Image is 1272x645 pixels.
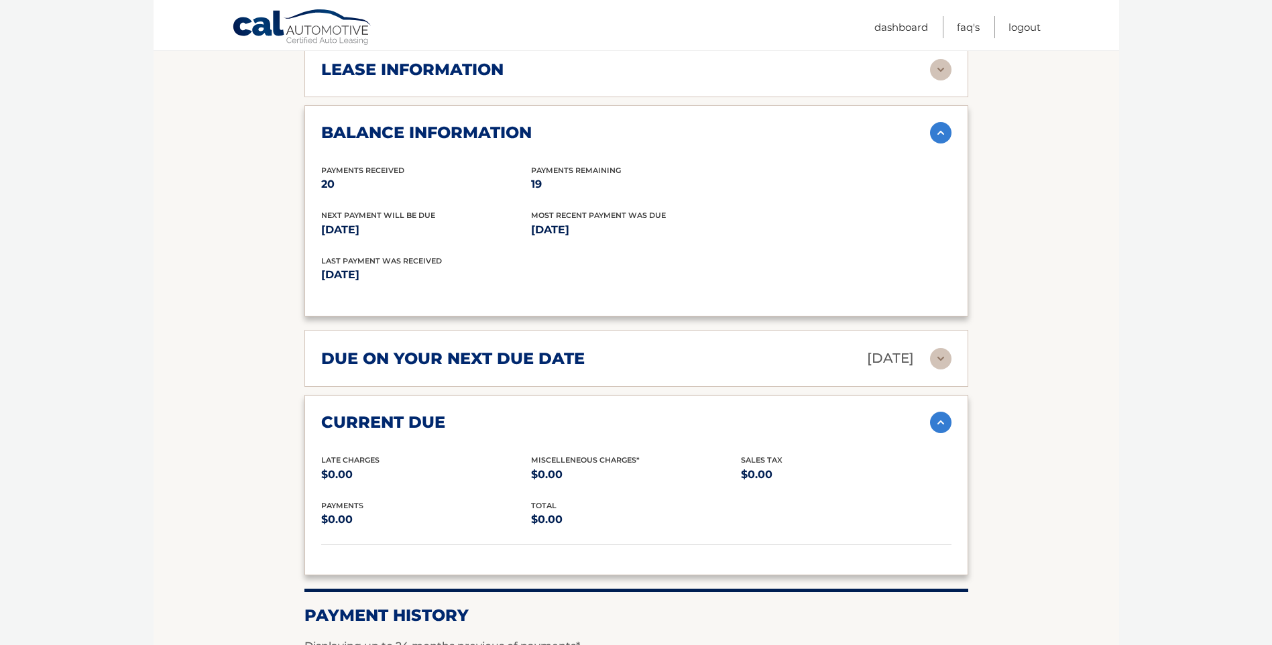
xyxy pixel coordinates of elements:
p: [DATE] [531,221,741,239]
h2: current due [321,412,445,432]
span: Miscelleneous Charges* [531,455,640,465]
p: $0.00 [321,510,531,529]
span: Payments Remaining [531,166,621,175]
img: accordion-rest.svg [930,348,951,369]
span: Late Charges [321,455,380,465]
img: accordion-active.svg [930,122,951,143]
p: $0.00 [741,465,951,484]
p: $0.00 [531,465,741,484]
p: 19 [531,175,741,194]
span: Most Recent Payment Was Due [531,211,666,220]
p: $0.00 [531,510,741,529]
span: Payments Received [321,166,404,175]
a: Cal Automotive [232,9,373,48]
a: FAQ's [957,16,980,38]
span: payments [321,501,363,510]
span: total [531,501,557,510]
h2: balance information [321,123,532,143]
h2: due on your next due date [321,349,585,369]
p: 20 [321,175,531,194]
h2: Payment History [304,605,968,626]
a: Dashboard [874,16,928,38]
p: $0.00 [321,465,531,484]
span: Last Payment was received [321,256,442,266]
span: Next Payment will be due [321,211,435,220]
img: accordion-rest.svg [930,59,951,80]
a: Logout [1008,16,1041,38]
p: [DATE] [321,266,636,284]
p: [DATE] [867,347,914,370]
p: [DATE] [321,221,531,239]
span: Sales Tax [741,455,783,465]
h2: lease information [321,60,504,80]
img: accordion-active.svg [930,412,951,433]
